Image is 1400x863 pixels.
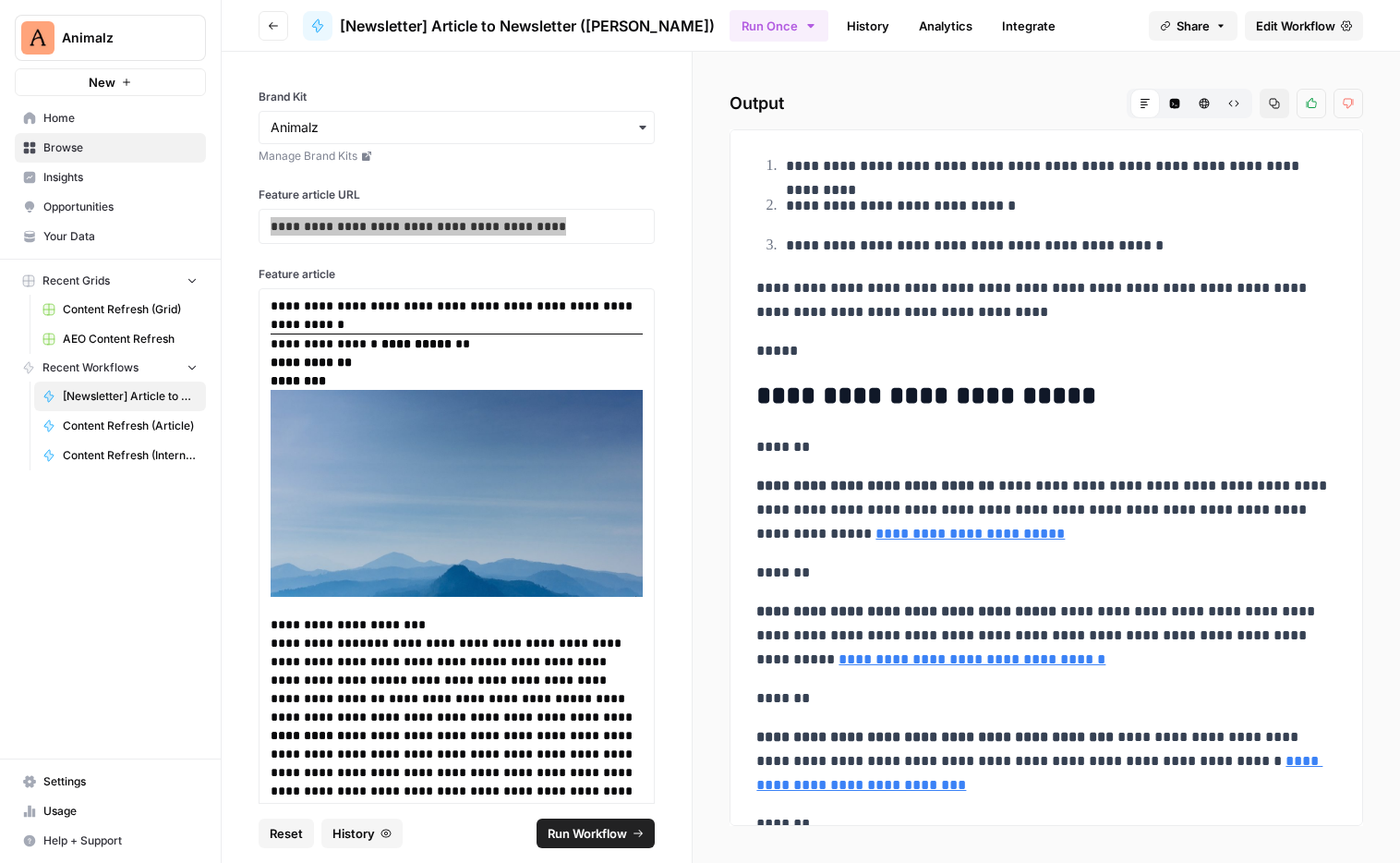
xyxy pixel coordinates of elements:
[15,826,206,856] button: Help + Support
[43,228,198,245] span: Your Data
[63,331,198,347] span: AEO Content Refresh
[730,89,1363,118] h2: Output
[43,803,198,820] span: Usage
[43,169,198,186] span: Insights
[15,222,206,251] a: Your Data
[43,199,198,215] span: Opportunities
[303,11,715,41] a: [Newsletter] Article to Newsletter ([PERSON_NAME])
[259,266,655,283] label: Feature article
[15,192,206,222] a: Opportunities
[34,382,206,411] a: [Newsletter] Article to Newsletter ([PERSON_NAME])
[15,796,206,826] a: Usage
[332,824,375,843] span: History
[908,11,984,41] a: Analytics
[89,73,115,91] span: New
[15,68,206,96] button: New
[991,11,1067,41] a: Integrate
[259,187,655,203] label: Feature article URL
[34,411,206,441] a: Content Refresh (Article)
[340,15,715,37] span: [Newsletter] Article to Newsletter ([PERSON_NAME])
[34,441,206,470] a: Content Refresh (Internal Links & Meta)
[537,819,655,848] button: Run Workflow
[270,824,303,843] span: Reset
[548,824,627,843] span: Run Workflow
[43,773,198,790] span: Settings
[21,21,54,55] img: Animalz Logo
[271,390,643,597] img: content-pruning-case-study-1024x568.jpg
[259,148,655,164] a: Manage Brand Kits
[42,359,139,376] span: Recent Workflows
[15,767,206,796] a: Settings
[34,324,206,354] a: AEO Content Refresh
[1177,17,1210,35] span: Share
[15,163,206,192] a: Insights
[15,267,206,295] button: Recent Grids
[271,118,643,137] input: Animalz
[63,301,198,318] span: Content Refresh (Grid)
[63,418,198,434] span: Content Refresh (Article)
[62,29,174,47] span: Animalz
[259,819,314,848] button: Reset
[730,10,828,42] button: Run Once
[1256,17,1335,35] span: Edit Workflow
[34,295,206,324] a: Content Refresh (Grid)
[1245,11,1363,41] a: Edit Workflow
[15,354,206,382] button: Recent Workflows
[321,819,403,848] button: History
[63,447,198,464] span: Content Refresh (Internal Links & Meta)
[42,273,110,289] span: Recent Grids
[43,140,198,156] span: Browse
[1149,11,1237,41] button: Share
[43,833,198,849] span: Help + Support
[43,110,198,127] span: Home
[15,15,206,61] button: Workspace: Animalz
[15,133,206,163] a: Browse
[15,103,206,133] a: Home
[836,11,900,41] a: History
[259,89,655,105] label: Brand Kit
[63,388,198,405] span: [Newsletter] Article to Newsletter ([PERSON_NAME])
